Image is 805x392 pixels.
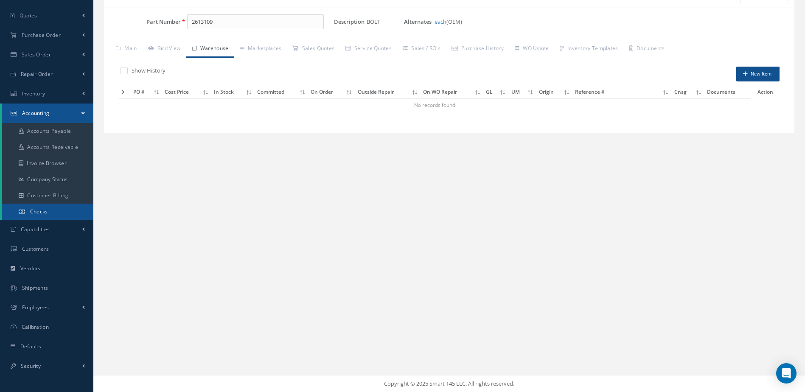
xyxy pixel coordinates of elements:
span: Quotes [20,12,37,19]
a: Invoice Browser [2,155,93,171]
span: Defaults [20,343,41,350]
th: Committed [255,86,308,99]
label: Alternates [404,19,433,25]
th: On Order [308,86,355,99]
span: BOLT [367,14,384,30]
span: Accounting [22,109,50,117]
a: Inventory Templates [555,40,624,58]
label: Description [334,19,365,25]
button: New Item [736,67,780,81]
span: Sales Order [22,51,51,58]
th: Outside Repair [355,86,421,99]
div: Open Intercom Messenger [776,363,797,384]
span: Shipments [22,284,48,291]
a: Sales Quotes [287,40,340,58]
a: Marketplaces [234,40,287,58]
th: PO # [131,86,163,99]
th: Cnsg [672,86,704,99]
span: Checks [30,208,48,215]
th: In Stock [211,86,255,99]
th: GL [483,86,508,99]
span: Inventory [22,90,45,97]
a: Accounts Payable [2,123,93,139]
span: Capabilities [21,226,50,233]
th: Documents [704,86,751,99]
th: On WO Repair [421,86,483,99]
a: Documents [624,40,670,58]
a: Main [110,40,143,58]
th: UM [509,86,536,99]
a: WO Usage [509,40,555,58]
a: Warehouse [186,40,234,58]
a: Service Quotes [340,40,397,58]
td: No records found [119,98,751,111]
a: Accounts Receivable [2,139,93,155]
th: Reference # [572,86,672,99]
a: Customer Billing [2,188,93,204]
th: Cost Price [162,86,211,99]
th: Origin [536,86,573,99]
label: Show History [129,67,165,74]
span: Repair Order [21,70,53,78]
span: Security [21,362,41,370]
span: Customers [22,245,49,252]
a: Accounting [2,104,93,123]
div: Copyright © 2025 Smart 145 LLC. All rights reserved. [102,380,797,388]
a: Bird View [143,40,186,58]
th: Action [751,86,780,99]
div: Show and not show all detail with stock [119,67,443,76]
a: Purchase History [446,40,509,58]
span: Vendors [20,265,41,272]
a: Company Status [2,171,93,188]
a: each [435,18,446,25]
span: Employees [22,304,49,311]
a: Checks [2,204,93,220]
span: (OEM) [435,18,462,25]
span: Purchase Order [22,31,61,39]
span: Calibration [22,323,49,330]
label: Part Number [104,19,181,25]
a: Sales / RO's [397,40,446,58]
